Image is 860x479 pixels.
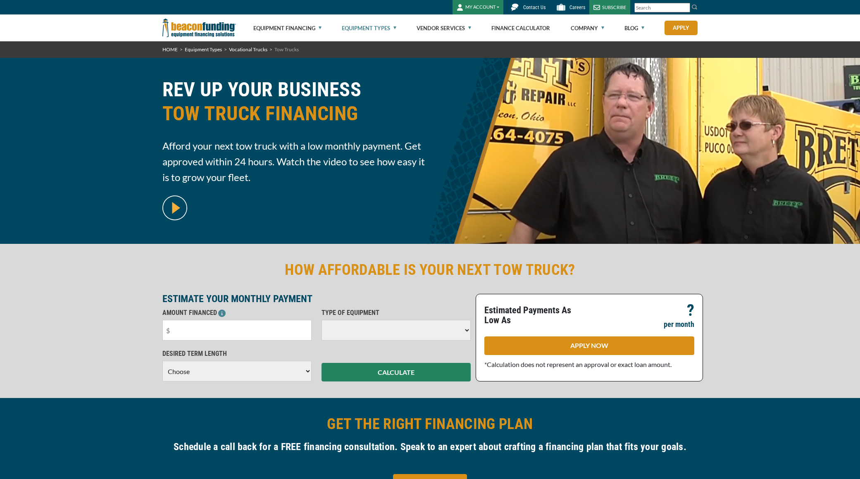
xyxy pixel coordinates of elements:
img: Search [691,4,698,10]
a: APPLY NOW [484,336,694,355]
h2: GET THE RIGHT FINANCING PLAN [162,415,698,434]
span: Contact Us [523,5,546,10]
a: Equipment Financing [253,15,322,41]
img: Beacon Funding Corporation logo [162,14,236,41]
p: Estimated Payments As Low As [484,305,584,325]
p: DESIRED TERM LENGTH [162,349,312,359]
a: HOME [162,46,178,52]
span: Careers [569,5,585,10]
span: TOW TRUCK FINANCING [162,102,425,126]
a: Equipment Types [185,46,222,52]
h1: REV UP YOUR BUSINESS [162,78,425,132]
span: *Calculation does not represent an approval or exact loan amount. [484,360,672,368]
h4: Schedule a call back for a FREE financing consultation. Speak to an expert about crafting a finan... [162,440,698,454]
p: per month [664,319,694,329]
a: Blog [624,15,644,41]
a: Company [571,15,604,41]
input: $ [162,320,312,341]
p: AMOUNT FINANCED [162,308,312,318]
a: Finance Calculator [491,15,550,41]
p: ? [687,305,694,315]
span: Afford your next tow truck with a low monthly payment. Get approved within 24 hours. Watch the vi... [162,138,425,185]
span: Tow Trucks [274,46,299,52]
a: Vocational Trucks [229,46,267,52]
button: CALCULATE [322,363,471,381]
img: video modal pop-up play button [162,195,187,220]
p: TYPE OF EQUIPMENT [322,308,471,318]
p: ESTIMATE YOUR MONTHLY PAYMENT [162,294,471,304]
a: Vendor Services [417,15,471,41]
h2: HOW AFFORDABLE IS YOUR NEXT TOW TRUCK? [162,260,698,279]
input: Search [634,3,690,12]
a: Apply [665,21,698,35]
a: Equipment Types [342,15,396,41]
a: Clear search text [681,5,688,11]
